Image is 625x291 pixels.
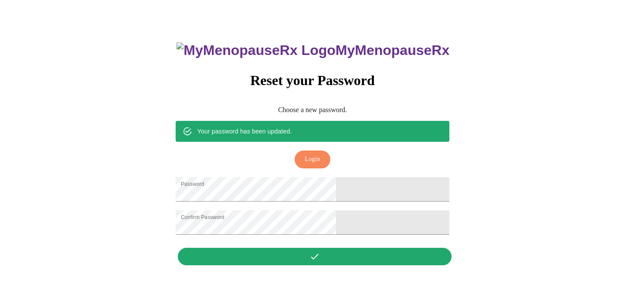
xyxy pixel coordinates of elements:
[295,151,330,168] button: Login
[176,72,449,89] h3: Reset your Password
[177,42,335,58] img: MyMenopauseRx Logo
[176,106,449,114] p: Choose a new password.
[197,123,292,139] div: Your password has been updated.
[292,155,332,162] a: Login
[177,42,449,58] h3: MyMenopauseRx
[305,154,320,165] span: Login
